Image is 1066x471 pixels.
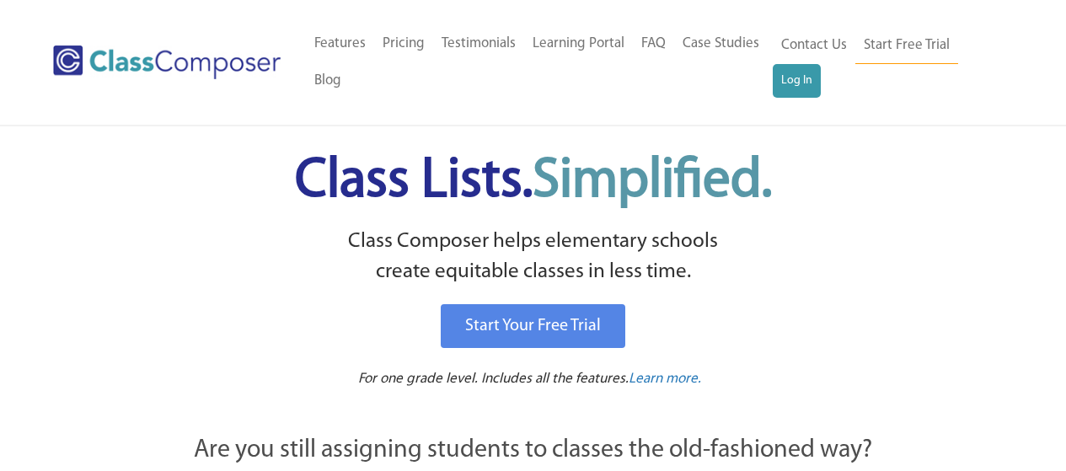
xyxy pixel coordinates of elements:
[855,27,958,65] a: Start Free Trial
[629,372,701,386] span: Learn more.
[633,25,674,62] a: FAQ
[629,369,701,390] a: Learn more.
[295,154,772,209] span: Class Lists.
[104,432,963,469] p: Are you still assigning students to classes the old-fashioned way?
[374,25,433,62] a: Pricing
[306,25,773,99] nav: Header Menu
[433,25,524,62] a: Testimonials
[773,27,1000,98] nav: Header Menu
[306,62,350,99] a: Blog
[773,64,821,98] a: Log In
[773,27,855,64] a: Contact Us
[524,25,633,62] a: Learning Portal
[441,304,625,348] a: Start Your Free Trial
[101,227,966,288] p: Class Composer helps elementary schools create equitable classes in less time.
[306,25,374,62] a: Features
[53,45,281,79] img: Class Composer
[465,318,601,335] span: Start Your Free Trial
[674,25,768,62] a: Case Studies
[358,372,629,386] span: For one grade level. Includes all the features.
[533,154,772,209] span: Simplified.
